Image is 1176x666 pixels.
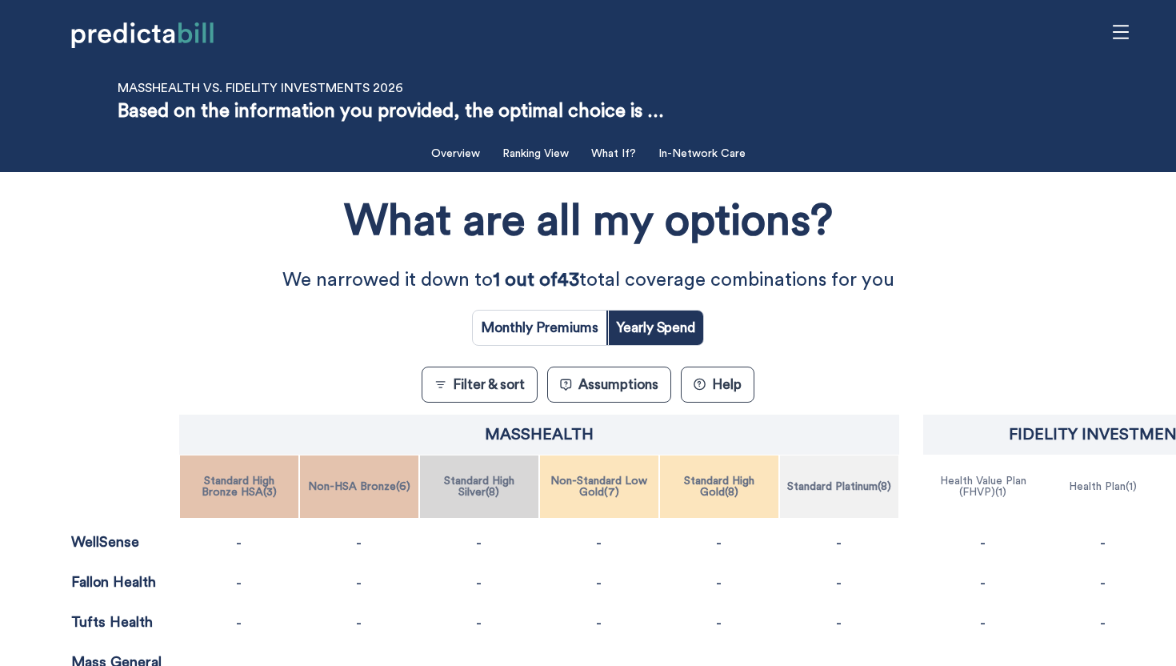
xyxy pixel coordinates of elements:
[71,575,167,589] p: Fallon Health
[980,536,986,550] p: -
[356,536,362,550] p: -
[71,615,167,629] p: Tufts Health
[716,536,722,550] p: -
[118,81,403,95] p: MassHealth vs. Fidelity Investments 2026
[787,481,891,492] p: Standard Platinum ( 8 )
[697,380,702,388] text: ?
[1100,536,1106,550] p: -
[236,536,242,550] p: -
[716,616,722,630] p: -
[666,475,772,498] p: Standard High Gold ( 8 )
[485,427,594,443] p: MassHealth
[930,475,1036,498] p: Health Value Plan (FHVP) ( 1 )
[1106,17,1136,47] span: menu
[547,367,671,403] button: Assumptions
[836,536,842,550] p: -
[71,535,167,549] p: WellSense
[596,576,602,590] p: -
[282,264,894,297] p: We narrowed it down to total coverage combinations for you
[836,616,842,630] p: -
[836,576,842,590] p: -
[980,576,986,590] p: -
[1069,481,1137,492] p: Health Plan ( 1 )
[476,576,482,590] p: -
[493,138,578,171] button: Ranking View
[716,576,722,590] p: -
[344,191,833,252] h1: What are all my options?
[980,616,986,630] p: -
[356,616,362,630] p: -
[186,475,292,498] p: Standard High Bronze HSA ( 3 )
[118,95,664,128] p: Based on the information you provided, the optimal choice is ...
[649,138,755,171] button: In-Network Care
[1100,576,1106,590] p: -
[596,616,602,630] p: -
[546,475,652,498] p: Non-Standard Low Gold ( 7 )
[308,481,410,492] p: Non-HSA Bronze ( 6 )
[476,536,482,550] p: -
[236,616,242,630] p: -
[596,536,602,550] p: -
[356,576,362,590] p: -
[476,616,482,630] p: -
[1100,616,1106,630] p: -
[681,367,754,403] button: ?Help
[236,576,242,590] p: -
[422,138,490,171] button: Overview
[422,367,538,403] button: Filter & sort
[493,271,579,290] strong: 1 out of 43
[426,475,532,498] p: Standard High Silver ( 8 )
[582,138,646,171] button: What If?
